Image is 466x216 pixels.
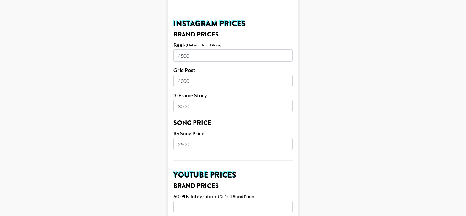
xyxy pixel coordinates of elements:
label: Grid Post [173,67,293,73]
label: Reel [173,42,184,48]
label: 3-Frame Story [173,92,293,98]
h3: Brand Prices [173,31,293,38]
div: - (Default Brand Price) [184,43,222,47]
h3: Brand Prices [173,183,293,189]
h3: Song Price [173,120,293,126]
h2: YouTube Prices [173,171,293,179]
label: 60-90s Integration [173,193,216,200]
div: - (Default Brand Price) [216,194,254,199]
h2: Instagram Prices [173,20,293,27]
label: IG Song Price [173,130,293,137]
